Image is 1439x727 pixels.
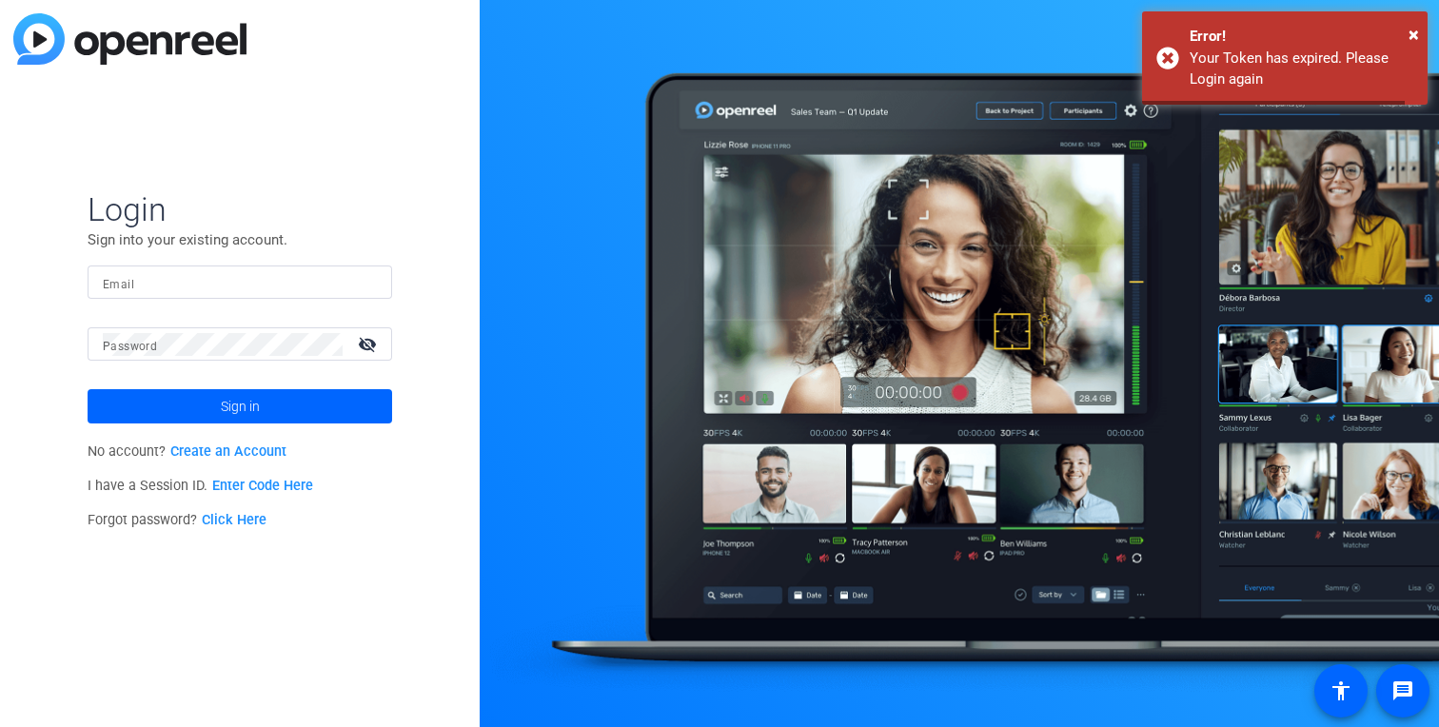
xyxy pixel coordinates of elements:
mat-label: Email [103,278,134,291]
mat-icon: visibility_off [346,330,392,358]
span: Sign in [221,383,260,430]
img: blue-gradient.svg [13,13,246,65]
mat-label: Password [103,340,157,353]
span: No account? [88,443,286,460]
p: Sign into your existing account. [88,229,392,250]
button: Sign in [88,389,392,423]
div: Error! [1190,26,1413,48]
span: × [1409,23,1419,46]
div: Your Token has expired. Please Login again [1190,48,1413,90]
span: Forgot password? [88,512,266,528]
span: Login [88,189,392,229]
a: Enter Code Here [212,478,313,494]
a: Click Here [202,512,266,528]
button: Close [1409,20,1419,49]
span: I have a Session ID. [88,478,313,494]
mat-icon: accessibility [1330,679,1352,702]
a: Create an Account [170,443,286,460]
input: Enter Email Address [103,271,377,294]
mat-icon: message [1391,679,1414,702]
